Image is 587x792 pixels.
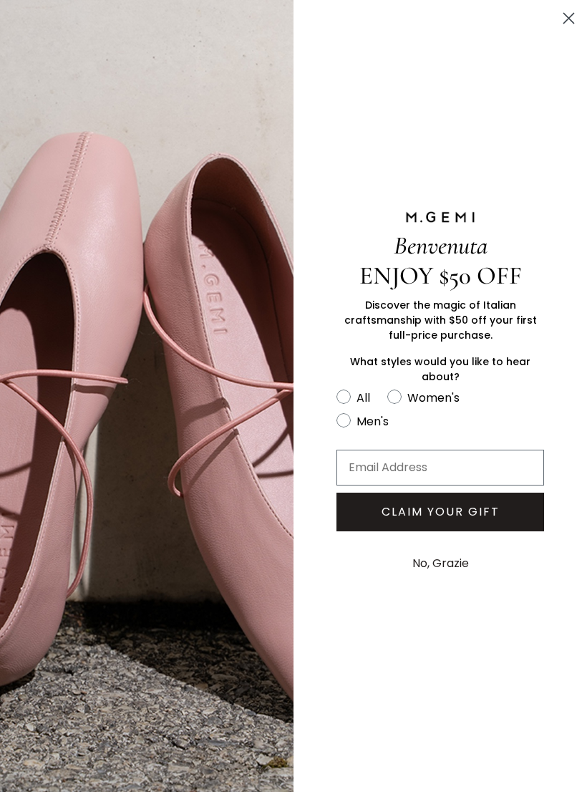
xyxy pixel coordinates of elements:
[356,389,370,407] div: All
[359,261,522,291] span: ENJOY $50 OFF
[344,298,537,342] span: Discover the magic of Italian craftsmanship with $50 off your first full-price purchase.
[394,231,487,261] span: Benvenuta
[356,412,389,430] div: Men's
[404,211,476,223] img: M.GEMI
[336,450,544,486] input: Email Address
[407,389,460,407] div: Women's
[405,546,476,581] button: No, Grazie
[336,493,544,531] button: CLAIM YOUR GIFT
[556,6,581,31] button: Close dialog
[350,354,530,384] span: What styles would you like to hear about?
